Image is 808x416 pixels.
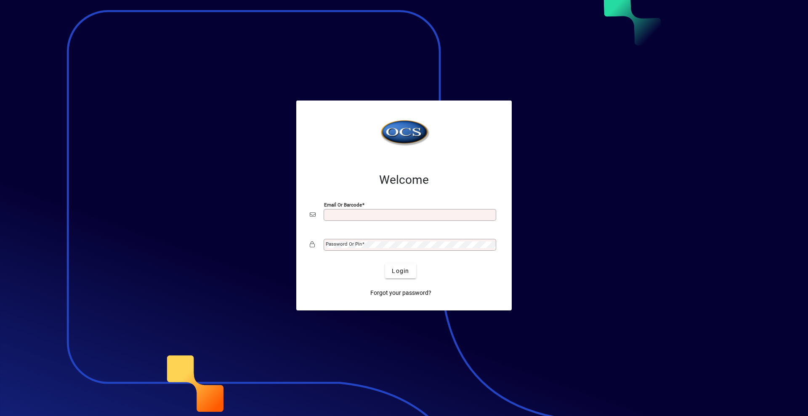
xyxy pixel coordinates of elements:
mat-label: Password or Pin [326,241,362,247]
a: Forgot your password? [367,285,435,300]
button: Login [385,263,416,278]
h2: Welcome [310,173,498,187]
mat-label: Email or Barcode [324,202,362,208]
span: Login [392,267,409,276]
span: Forgot your password? [370,289,431,297]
